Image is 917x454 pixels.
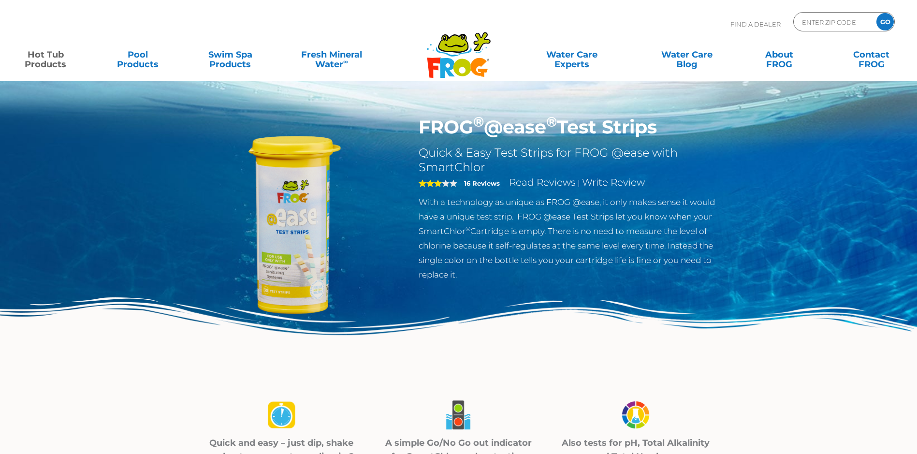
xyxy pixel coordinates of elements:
[466,225,470,233] sup: ®
[473,113,484,130] sup: ®
[509,176,576,188] a: Read Reviews
[419,116,734,138] h1: FROG @ease Test Strips
[730,12,781,36] p: Find A Dealer
[419,195,734,282] p: With a technology as unique as FROG @ease, it only makes sense it would have a unique test strip....
[619,398,653,432] img: FROG @ease test strips-03
[343,58,348,65] sup: ∞
[514,45,630,64] a: Water CareExperts
[287,45,377,64] a: Fresh MineralWater∞
[10,45,82,64] a: Hot TubProducts
[743,45,815,64] a: AboutFROG
[102,45,174,64] a: PoolProducts
[582,176,645,188] a: Write Review
[194,45,266,64] a: Swim SpaProducts
[876,13,894,30] input: GO
[835,45,907,64] a: ContactFROG
[419,179,442,187] span: 3
[651,45,723,64] a: Water CareBlog
[183,116,405,337] img: FROG-@ease-TS-Bottle.png
[419,146,734,175] h2: Quick & Easy Test Strips for FROG @ease with SmartChlor
[264,398,298,432] img: FROG @ease test strips-01
[546,113,557,130] sup: ®
[464,179,500,187] strong: 16 Reviews
[441,398,475,432] img: FROG @ease test strips-02
[578,178,580,188] span: |
[422,19,496,78] img: Frog Products Logo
